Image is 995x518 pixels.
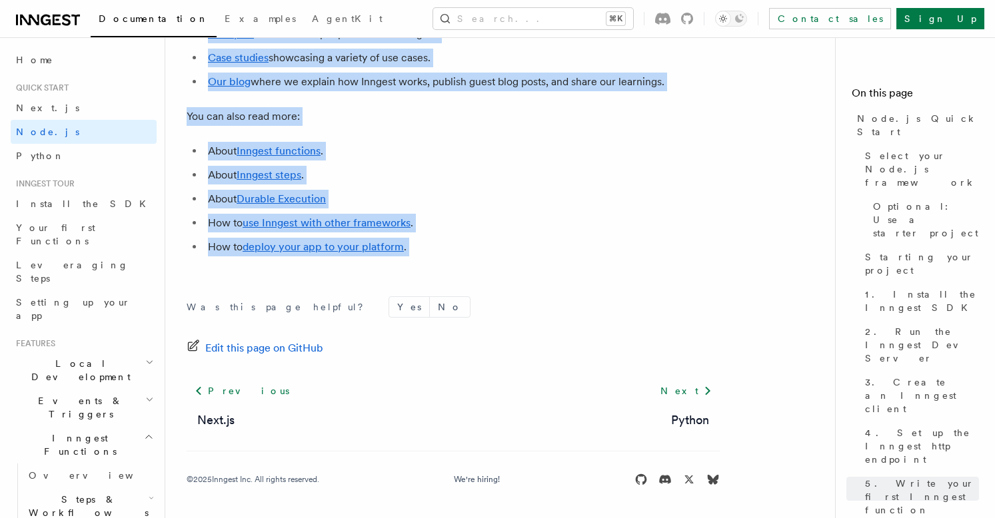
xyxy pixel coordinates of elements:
[11,290,157,328] a: Setting up your app
[652,379,720,403] a: Next
[204,73,720,91] li: where we explain how Inngest works, publish guest blog posts, and share our learnings.
[16,222,95,246] span: Your first Functions
[852,107,979,144] a: Node.js Quick Start
[16,150,65,161] span: Python
[868,194,979,245] a: Optional: Use a starter project
[860,421,979,471] a: 4. Set up the Inngest http endpoint
[204,49,720,67] li: showcasing a variety of use cases.
[11,120,157,144] a: Node.js
[204,142,720,160] li: About .
[896,8,984,29] a: Sign Up
[11,48,157,72] a: Home
[204,214,720,232] li: How to .
[865,288,979,314] span: 1. Install the Inngest SDK
[11,192,157,216] a: Install the SDK
[16,198,154,209] span: Install the SDK
[454,474,500,485] a: We're hiring!
[187,339,323,358] a: Edit this page on GitHub
[865,477,979,517] span: 5. Write your first Inngest function
[11,83,69,93] span: Quick start
[11,96,157,120] a: Next.js
[204,190,720,208] li: About
[16,53,53,67] span: Home
[860,320,979,370] a: 2. Run the Inngest Dev Server
[208,27,254,40] a: Examples
[205,339,323,358] span: Edit this page on GitHub
[29,470,166,481] span: Overview
[208,51,269,64] a: Case studies
[11,216,157,253] a: Your first Functions
[237,144,321,157] a: Inngest functions
[237,168,301,181] a: Inngest steps
[865,325,979,365] span: 2. Run the Inngest Dev Server
[187,379,297,403] a: Previous
[187,474,319,485] div: © 2025 Inngest Inc. All rights reserved.
[217,4,304,36] a: Examples
[16,103,79,113] span: Next.js
[11,253,157,290] a: Leveraging Steps
[865,376,979,415] span: 3. Create an Inngest client
[860,370,979,421] a: 3. Create an Inngest client
[865,149,979,189] span: Select your Node.js framework
[769,8,891,29] a: Contact sales
[99,13,209,24] span: Documentation
[715,11,747,27] button: Toggle dark mode
[23,463,157,487] a: Overview
[857,112,979,138] span: Node.js Quick Start
[208,75,251,88] a: Our blog
[11,144,157,168] a: Python
[11,352,157,389] button: Local Development
[204,238,720,256] li: How to .
[91,4,217,37] a: Documentation
[11,394,145,421] span: Events & Triggers
[204,166,720,184] li: About .
[237,192,326,205] a: Durable Execution
[873,200,979,240] span: Optional: Use a starter project
[16,297,131,321] span: Setting up your app
[11,338,55,349] span: Features
[11,431,144,458] span: Inngest Functions
[860,282,979,320] a: 1. Install the Inngest SDK
[225,13,296,24] span: Examples
[312,13,383,24] span: AgentKit
[187,107,720,126] p: You can also read more:
[430,297,470,317] button: No
[606,12,625,25] kbd: ⌘K
[865,426,979,466] span: 4. Set up the Inngest http endpoint
[433,8,633,29] button: Search...⌘K
[187,300,373,314] p: Was this page helpful?
[11,426,157,463] button: Inngest Functions
[16,127,79,137] span: Node.js
[243,240,404,253] a: deploy your app to your platform
[389,297,429,317] button: Yes
[11,389,157,426] button: Events & Triggers
[671,411,709,429] a: Python
[243,216,411,229] a: use Inngest with other frameworks
[304,4,391,36] a: AgentKit
[852,85,979,107] h4: On this page
[860,144,979,194] a: Select your Node.js framework
[865,250,979,277] span: Starting your project
[16,260,129,284] span: Leveraging Steps
[11,357,145,384] span: Local Development
[11,178,75,189] span: Inngest tour
[860,245,979,282] a: Starting your project
[197,411,235,429] a: Next.js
